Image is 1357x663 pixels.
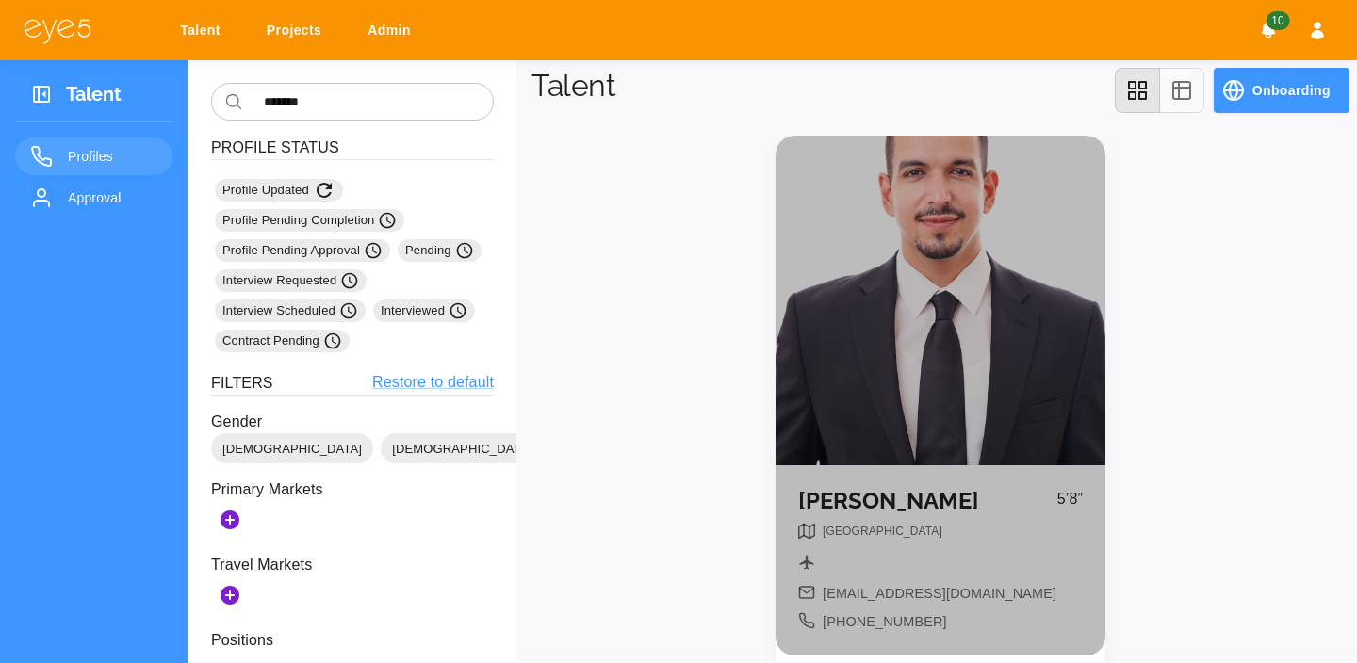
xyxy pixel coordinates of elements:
span: Approval [68,186,157,209]
a: Restore to default [372,371,494,395]
span: [DEMOGRAPHIC_DATA] [211,440,373,459]
p: Gender [211,411,494,433]
button: Notifications [1251,13,1285,47]
div: [DEMOGRAPHIC_DATA] [211,433,373,463]
div: Interview Scheduled [215,299,366,322]
button: Onboarding [1214,68,1349,113]
span: Contract Pending [222,331,342,350]
div: Profile Pending Completion [215,209,404,232]
span: Profiles [68,145,157,168]
button: grid [1115,68,1160,113]
span: Interview Requested [222,271,359,290]
span: Interviewed [381,301,467,320]
span: [GEOGRAPHIC_DATA] [823,525,942,538]
div: view [1115,68,1204,113]
a: Approval [15,179,172,217]
p: Travel Markets [211,554,494,576]
div: Interview Requested [215,269,367,292]
h6: Filters [211,371,273,395]
a: Talent [168,13,239,48]
a: Profiles [15,137,172,175]
span: Profile Updated [222,179,335,202]
h5: [PERSON_NAME] [798,488,1057,515]
div: Profile Updated [215,179,343,202]
span: 10 [1266,11,1289,30]
span: Interview Scheduled [222,301,358,320]
p: Positions [211,629,494,652]
div: [DEMOGRAPHIC_DATA] [381,433,543,463]
a: Projects [254,13,340,48]
img: eye5 [23,17,92,44]
button: table [1159,68,1204,113]
p: 5’8” [1057,488,1083,523]
span: Profile Pending Completion [222,211,397,230]
span: Pending [405,241,474,260]
span: Profile Pending Approval [222,241,383,260]
h1: Talent [531,68,615,104]
a: [PERSON_NAME]5’8”breadcrumb[EMAIL_ADDRESS][DOMAIN_NAME][PHONE_NUMBER] [776,136,1105,655]
h3: Talent [66,83,122,112]
div: Interviewed [373,299,475,322]
button: Add Secondary Markets [211,576,249,614]
span: [DEMOGRAPHIC_DATA] [381,440,543,459]
a: Admin [355,13,430,48]
p: Primary Markets [211,478,494,501]
span: [PHONE_NUMBER] [823,612,947,633]
div: Profile Pending Approval [215,239,390,262]
h6: Profile Status [211,136,494,160]
button: Add Markets [211,501,249,539]
nav: breadcrumb [823,523,942,546]
div: Contract Pending [215,330,350,352]
div: Pending [398,239,482,262]
span: [EMAIL_ADDRESS][DOMAIN_NAME] [823,584,1056,605]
